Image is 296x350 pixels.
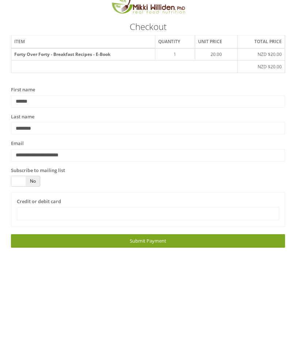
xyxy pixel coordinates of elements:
label: Subscribe to mailing list [11,167,65,175]
label: First name [11,87,35,94]
td: 20.00 [195,49,238,61]
td: NZD $20.00 [238,49,285,61]
span: No [26,176,40,187]
h3: Checkout [11,22,285,32]
th: Item [11,36,155,49]
th: Total price [238,36,285,49]
label: Credit or debit card [17,198,61,206]
iframe: Secure card payment input frame [22,211,274,217]
label: Last name [11,114,34,121]
td: NZD $20.00 [238,61,285,73]
th: Quantity [155,36,195,49]
th: Unit price [195,36,238,49]
th: Forty Over Forty - Breakfast Recipes - E-Book [11,49,155,61]
td: 1 [155,49,195,61]
label: Email [11,140,24,148]
a: Submit Payment [11,235,285,248]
